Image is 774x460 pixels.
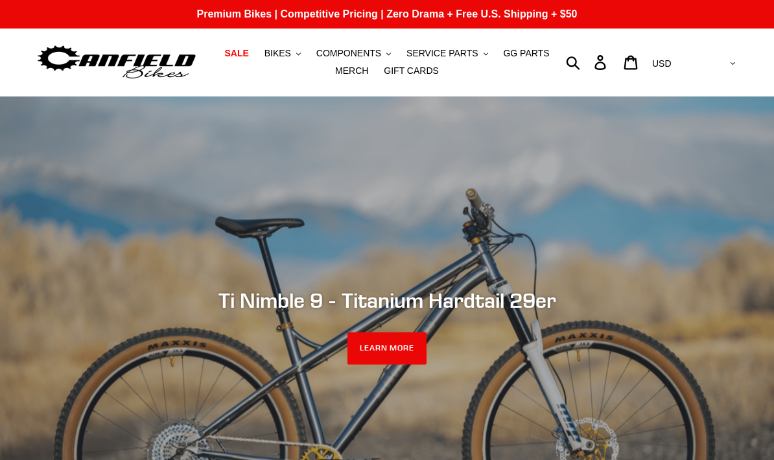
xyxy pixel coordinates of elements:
[503,48,549,59] span: GG PARTS
[218,45,255,62] a: SALE
[384,65,439,76] span: GIFT CARDS
[335,65,368,76] span: MERCH
[400,45,494,62] button: SERVICE PARTS
[36,288,738,313] h2: Ti Nimble 9 - Titanium Hardtail 29er
[258,45,307,62] button: BIKES
[406,48,478,59] span: SERVICE PARTS
[224,48,248,59] span: SALE
[347,332,427,365] a: LEARN MORE
[497,45,556,62] a: GG PARTS
[36,42,198,83] img: Canfield Bikes
[310,45,397,62] button: COMPONENTS
[329,62,375,80] a: MERCH
[316,48,381,59] span: COMPONENTS
[377,62,445,80] a: GIFT CARDS
[264,48,291,59] span: BIKES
